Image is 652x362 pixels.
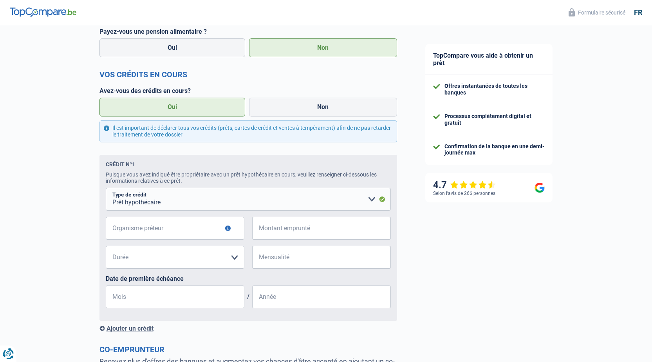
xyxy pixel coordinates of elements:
div: Il est important de déclarer tous vos crédits (prêts, cartes de crédit et ventes à tempérament) a... [99,120,397,142]
label: Date de première échéance [106,275,391,282]
div: TopCompare vous aide à obtenir un prêt [425,44,553,75]
div: Processus complètement digital et gratuit [444,113,545,126]
h2: Co-emprunteur [99,345,397,354]
label: Avez-vous des crédits en cours? [99,87,397,95]
span: € [252,217,262,240]
input: MM [106,286,244,308]
div: Selon l’avis de 266 personnes [433,191,495,196]
label: Non [249,98,397,116]
span: / [244,293,252,300]
button: Formulaire sécurisé [564,6,630,19]
div: fr [634,8,642,17]
img: TopCompare Logo [10,7,76,17]
div: Confirmation de la banque en une demi-journée max [444,143,545,156]
label: Oui [99,38,246,57]
label: Non [249,38,397,57]
div: Offres instantanées de toutes les banques [444,83,545,96]
div: 4.7 [433,179,496,191]
div: Crédit nº1 [106,161,135,167]
span: € [252,246,262,269]
h2: Vos crédits en cours [99,70,397,79]
label: Oui [99,98,246,116]
input: AAAA [252,286,391,308]
div: Ajouter un crédit [99,325,397,332]
label: Payez-vous une pension alimentaire ? [99,28,397,35]
div: Puisque vous avez indiqué être propriétaire avec un prêt hypothécaire en cours, veuillez renseign... [106,171,391,184]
